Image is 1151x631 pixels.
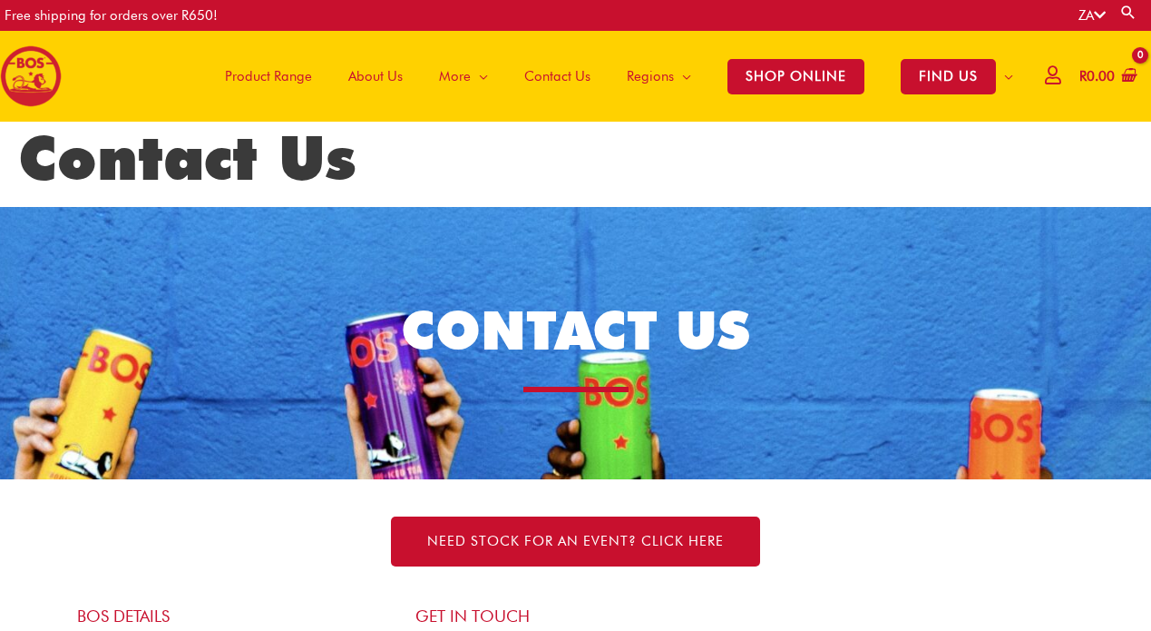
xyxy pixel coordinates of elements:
[1079,68,1115,84] bdi: 0.00
[609,31,709,122] a: Regions
[421,31,506,122] a: More
[391,517,760,567] a: NEED STOCK FOR AN EVENT? Click here
[193,31,1031,122] nav: Site Navigation
[439,49,471,104] span: More
[348,49,403,104] span: About Us
[627,49,674,104] span: Regions
[709,31,883,122] a: SHOP ONLINE
[1076,56,1137,97] a: View Shopping Cart, empty
[1079,68,1087,84] span: R
[415,606,1075,626] h4: Get in touch
[427,535,724,548] span: NEED STOCK FOR AN EVENT? Click here
[313,293,839,369] h1: CONTACT US
[330,31,421,122] a: About Us
[901,59,996,94] span: FIND US
[1078,7,1106,24] a: ZA
[18,122,1133,194] h1: Contact Us
[225,49,312,104] span: Product Range
[1119,4,1137,21] a: Search button
[506,31,609,122] a: Contact Us
[727,59,864,94] span: SHOP ONLINE
[207,31,330,122] a: Product Range
[77,606,397,626] h4: BOS Details
[524,49,590,104] span: Contact Us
